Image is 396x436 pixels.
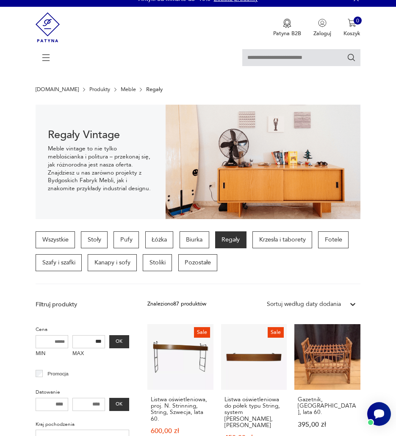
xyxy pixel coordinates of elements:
p: Promocja [47,369,68,378]
p: Cena [36,325,129,334]
button: OK [109,335,129,349]
p: 395,00 zł [298,422,357,428]
a: Produkty [89,86,110,92]
a: Pozostałe [178,254,218,271]
a: Krzesła i taborety [252,231,312,248]
a: Fotele [318,231,349,248]
img: Ikonka użytkownika [318,19,327,27]
a: [DOMAIN_NAME] [36,86,79,92]
p: 600,00 zł [151,428,210,434]
h3: Gazetnik, [GEOGRAPHIC_DATA], lata 60. [298,396,357,416]
h3: Listwa oświetleniowa do półek typu String, system [PERSON_NAME], [PERSON_NAME] [224,396,283,428]
div: Sortuj według daty dodania [267,300,341,308]
label: MAX [72,348,105,360]
p: Kraj pochodzenia [36,420,129,429]
a: Kanapy i sofy [88,254,137,271]
a: Stoły [81,231,108,248]
div: Znaleziono 87 produktów [147,300,206,308]
button: Patyna B2B [273,19,301,37]
a: Stoliki [143,254,172,271]
img: Ikona medalu [283,19,291,28]
p: Regały [146,86,163,92]
p: Datowanie [36,388,129,397]
a: Biurka [180,231,209,248]
p: Patyna B2B [273,30,301,37]
h3: Listwa oświetleniowa, proj. N. Strinning, String, Szwecja, lata 60. [151,396,210,422]
a: Łóżka [145,231,174,248]
a: Regały [215,231,246,248]
a: Ikona medaluPatyna B2B [273,19,301,37]
p: Koszyk [343,30,360,37]
button: 0Koszyk [343,19,360,37]
iframe: Smartsupp widget button [367,402,391,426]
img: dff48e7735fce9207bfd6a1aaa639af4.png [166,105,360,219]
a: Szafy i szafki [36,254,82,271]
h1: Regały Vintage [48,131,153,139]
img: Ikona koszyka [348,19,356,27]
label: MIN [36,348,68,360]
a: Pufy [114,231,139,248]
div: 0 [354,17,362,25]
p: Filtruj produkty [36,300,129,309]
a: Meble [121,86,136,92]
p: Meble vintage to nie tylko meblościanka i politura – przekonaj się, jak różnorodna jest nasza ofe... [48,145,153,193]
button: Zaloguj [313,19,331,37]
button: OK [109,398,129,411]
img: Patyna - sklep z meblami i dekoracjami vintage [36,7,60,48]
button: Szukaj [347,53,356,62]
a: Wszystkie [36,231,75,248]
p: Zaloguj [313,30,331,37]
